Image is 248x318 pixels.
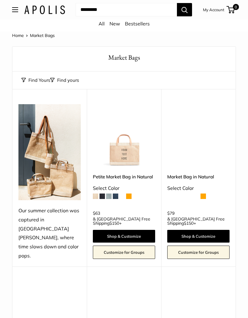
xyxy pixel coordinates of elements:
[21,53,227,62] h1: Market Bags
[167,230,230,243] a: Shop & Customize
[76,3,177,16] input: Search...
[167,104,230,167] a: Market Bag in NaturalMarket Bag in Natural
[93,217,155,225] span: & [GEOGRAPHIC_DATA] Free Shipping +
[167,246,230,259] a: Customize for Groups
[167,210,175,216] span: $79
[167,217,230,225] span: & [GEOGRAPHIC_DATA] Free Shipping +
[12,7,18,12] button: Open menu
[93,104,155,167] a: Petite Market Bag in Naturaldescription_Effortless style that elevates every moment
[177,3,192,16] button: Search
[18,206,81,260] div: Our summer collection was captured in [GEOGRAPHIC_DATA][PERSON_NAME], where time slows down and c...
[93,246,155,259] a: Customize for Groups
[21,76,50,84] button: Find Yours
[99,21,105,27] a: All
[167,184,230,193] div: Select Color
[93,230,155,243] a: Shop & Customize
[109,21,120,27] a: New
[93,104,155,167] img: Petite Market Bag in Natural
[93,184,155,193] div: Select Color
[109,220,119,226] span: $150
[227,6,235,13] a: 0
[93,210,100,216] span: $63
[203,6,224,13] a: My Account
[30,33,55,38] span: Market Bags
[233,4,239,10] span: 0
[93,173,155,180] a: Petite Market Bag in Natural
[12,33,24,38] a: Home
[18,104,81,200] img: Our summer collection was captured in Todos Santos, where time slows down and color pops.
[12,31,55,39] nav: Breadcrumb
[125,21,150,27] a: Bestsellers
[50,76,79,84] button: Filter collection
[24,5,65,14] img: Apolis
[167,173,230,180] a: Market Bag in Natural
[184,220,194,226] span: $150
